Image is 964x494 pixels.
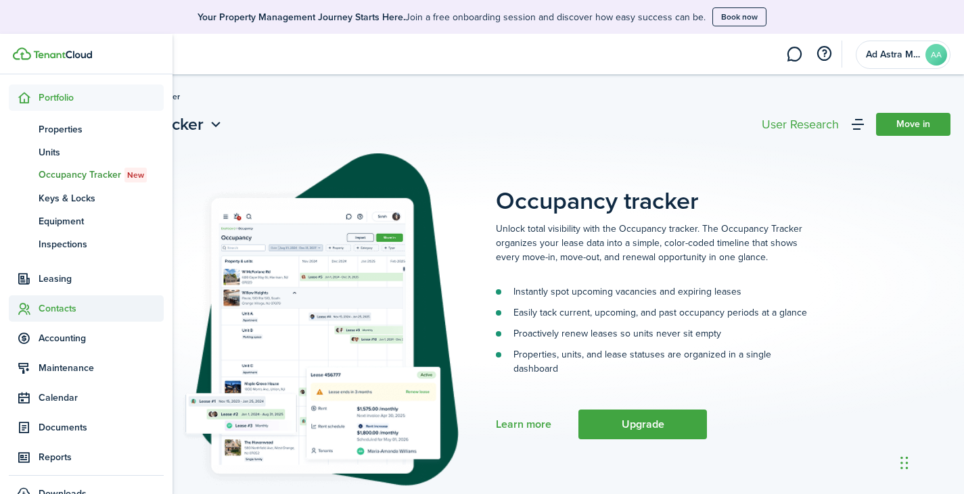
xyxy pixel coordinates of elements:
a: Keys & Locks [9,187,164,209]
a: Move in [876,113,950,136]
span: New [127,169,144,181]
avatar-text: AA [925,44,947,66]
div: User Research [762,118,839,130]
span: Documents [39,420,164,435]
iframe: Chat Widget [896,429,964,494]
p: Unlock total visibility with the Occupancy tracker. The Occupancy Tracker organizes your lease da... [496,222,807,264]
placeholder-page-title: Occupancy tracker [496,153,950,215]
div: Drag [900,443,909,483]
a: Reports [9,444,164,470]
span: Leasing [39,272,164,286]
span: Occupancy Tracker [39,168,164,182]
span: Keys & Locks [39,191,164,205]
button: User Research [758,115,842,134]
span: Equipment [39,214,164,228]
span: Ad Astra Mgmt LLC [866,50,920,59]
img: Subscription stub [181,153,459,488]
a: Units [9,141,164,164]
li: Properties, units, and lease statuses are organized in a single dashboard [496,347,807,376]
span: Reports [39,450,164,464]
button: Book now [712,7,766,26]
span: Accounting [39,331,164,345]
a: Learn more [496,418,551,430]
button: Open resource center [812,43,835,66]
b: Your Property Management Journey Starts Here. [198,10,405,24]
span: Units [39,145,164,159]
a: Messaging [781,37,807,72]
p: Join a free onboarding session and discover how easy success can be. [198,10,706,24]
a: Properties [9,118,164,141]
span: Portfolio [39,91,164,105]
li: Instantly spot upcoming vacancies and expiring leases [496,285,807,299]
li: Easily tack current, upcoming, and past occupancy periods at a glance [496,305,807,320]
a: Inspections [9,232,164,255]
span: Contacts [39,301,164,316]
span: Calendar [39,391,164,405]
span: Inspections [39,237,164,251]
span: Maintenance [39,361,164,375]
a: Equipment [9,209,164,232]
img: TenantCloud [33,51,92,59]
li: Proactively renew leases so units never sit empty [496,326,807,341]
button: Upgrade [578,410,707,439]
a: Occupancy TrackerNew [9,164,164,187]
img: TenantCloud [13,47,31,60]
span: Properties [39,122,164,137]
